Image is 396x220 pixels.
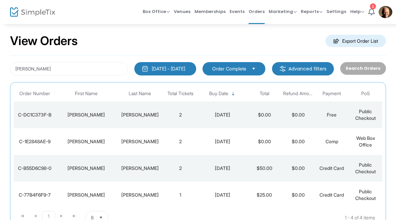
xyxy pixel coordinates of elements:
td: $0.00 [248,101,281,128]
span: Help [350,8,364,15]
span: Box Office [143,8,170,15]
span: Order Number [19,91,50,96]
div: [DATE] - [DATE] [152,65,185,72]
span: Public Checkout [355,189,376,201]
div: C-DC1C373F-B [15,112,54,118]
m-button: Advanced filters [272,62,334,75]
span: Settings [326,3,346,20]
div: 7/25/2025 [199,138,246,145]
td: 2 [163,128,197,155]
span: Sortable [231,91,236,96]
span: Web Box Office [356,135,375,148]
div: Data table [14,86,382,208]
input: Search by name, email, phone, order number, ip address, or last 4 digits of card [10,62,128,76]
th: Total Tickets [163,86,197,101]
span: Marketing [269,8,297,15]
span: PoS [361,91,370,96]
span: Venues [174,3,190,20]
span: First Name [75,91,98,96]
span: Payment [322,91,341,96]
span: Public Checkout [355,162,376,174]
div: 7/28/2025 [199,112,246,118]
td: 2 [163,155,197,182]
span: Credit Card [319,192,344,198]
div: C-77B4F6F9-7 [15,192,54,198]
span: Order Complete [212,65,246,72]
td: 1 [163,182,197,208]
div: Kelly [57,138,115,145]
td: $0.00 [248,128,281,155]
div: 7/18/2025 [199,165,246,172]
td: $50.00 [248,155,281,182]
div: Patrick [57,112,115,118]
span: Free [327,112,337,118]
h2: View Orders [10,34,78,48]
div: C-B55D6C98-0 [15,165,54,172]
span: Memberships [194,3,226,20]
span: Orders [249,3,265,20]
th: Refund Amount [281,86,315,101]
div: 1 [370,3,376,9]
m-button: Export Order List [325,35,386,47]
td: $0.00 [281,182,315,208]
div: r kelly [118,192,162,198]
div: greta [57,192,115,198]
td: $0.00 [281,101,315,128]
td: $0.00 [281,128,315,155]
div: Powell [118,138,162,145]
span: Buy Date [209,91,228,96]
img: monthly [142,65,148,72]
div: 7/14/2025 [199,192,246,198]
th: Total [248,86,281,101]
div: Kelly [118,112,162,118]
div: C-1E2848AE-9 [15,138,54,145]
button: [DATE] - [DATE] [134,62,196,75]
span: Public Checkout [355,108,376,121]
span: Credit Card [319,165,344,171]
button: Select [249,65,258,72]
span: Events [230,3,245,20]
span: Last Name [129,91,151,96]
td: $0.00 [281,155,315,182]
img: filter [279,65,286,72]
div: Audrey [57,165,115,172]
span: Comp [325,139,338,144]
span: Reports [301,8,322,15]
td: $25.00 [248,182,281,208]
div: K. Kelly [118,165,162,172]
td: 2 [163,101,197,128]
